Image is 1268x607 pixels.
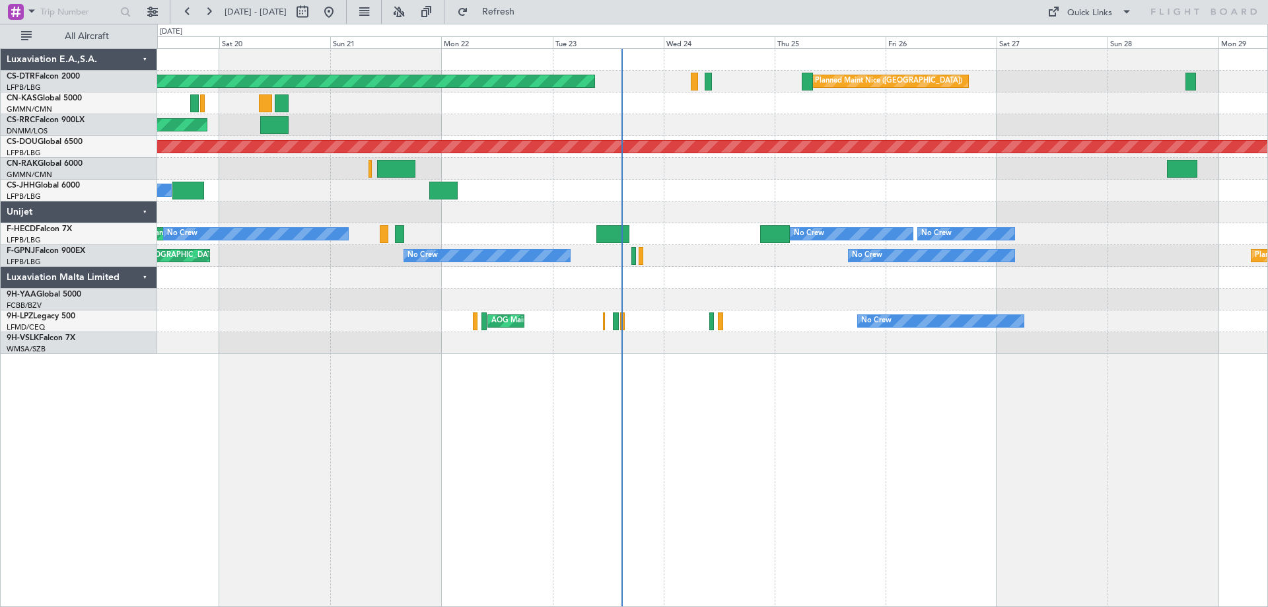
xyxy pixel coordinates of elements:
span: CS-DOU [7,138,38,146]
a: LFPB/LBG [7,148,41,158]
span: 9H-VSLK [7,334,39,342]
span: 9H-YAA [7,291,36,299]
a: GMMN/CMN [7,104,52,114]
span: CS-DTR [7,73,35,81]
a: CS-DOUGlobal 6500 [7,138,83,146]
div: Sat 27 [997,36,1108,48]
div: Planned Maint Nice ([GEOGRAPHIC_DATA]) [815,71,962,91]
div: No Crew [921,224,952,244]
a: DNMM/LOS [7,126,48,136]
div: AOG Maint Cannes (Mandelieu) [491,311,597,331]
a: CN-KASGlobal 5000 [7,94,82,102]
div: [DATE] [160,26,182,38]
div: Wed 24 [664,36,775,48]
span: [DATE] - [DATE] [225,6,287,18]
input: Trip Number [40,2,116,22]
button: Quick Links [1041,1,1139,22]
span: CN-KAS [7,94,37,102]
div: Sun 28 [1108,36,1218,48]
a: LFPB/LBG [7,235,41,245]
a: LFPB/LBG [7,83,41,92]
div: Sun 21 [330,36,441,48]
span: CS-RRC [7,116,35,124]
a: 9H-LPZLegacy 500 [7,312,75,320]
div: No Crew [794,224,824,244]
span: F-HECD [7,225,36,233]
a: CS-JHHGlobal 6000 [7,182,80,190]
div: No Crew [407,246,438,266]
a: 9H-VSLKFalcon 7X [7,334,75,342]
a: GMMN/CMN [7,170,52,180]
span: All Aircraft [34,32,139,41]
div: Mon 22 [441,36,552,48]
a: F-GPNJFalcon 900EX [7,247,85,255]
div: Fri 26 [886,36,997,48]
a: CN-RAKGlobal 6000 [7,160,83,168]
div: No Crew [861,311,892,331]
span: CN-RAK [7,160,38,168]
span: 9H-LPZ [7,312,33,320]
button: Refresh [451,1,530,22]
a: FCBB/BZV [7,301,42,310]
button: All Aircraft [15,26,143,47]
div: Sat 20 [219,36,330,48]
a: LFMD/CEQ [7,322,45,332]
div: Thu 25 [775,36,886,48]
a: CS-RRCFalcon 900LX [7,116,85,124]
div: Quick Links [1067,7,1112,20]
a: WMSA/SZB [7,344,46,354]
a: 9H-YAAGlobal 5000 [7,291,81,299]
div: Fri 19 [108,36,219,48]
span: Refresh [471,7,526,17]
a: CS-DTRFalcon 2000 [7,73,80,81]
div: No Crew [852,246,882,266]
span: CS-JHH [7,182,35,190]
a: F-HECDFalcon 7X [7,225,72,233]
span: F-GPNJ [7,247,35,255]
a: LFPB/LBG [7,192,41,201]
a: LFPB/LBG [7,257,41,267]
div: Tue 23 [553,36,664,48]
div: No Crew [167,224,197,244]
